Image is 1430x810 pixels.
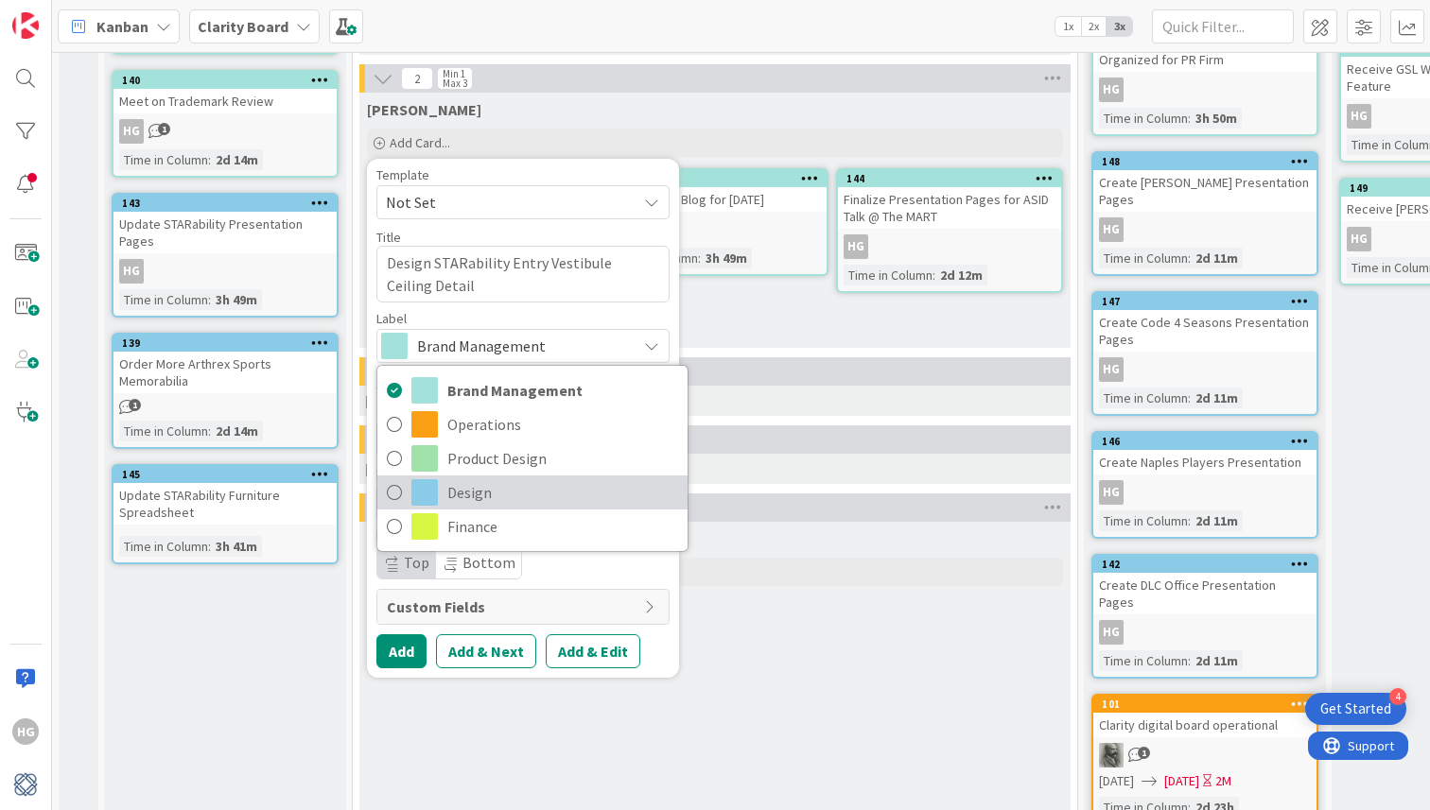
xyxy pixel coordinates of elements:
div: 139 [113,335,337,352]
span: Top [404,553,429,572]
a: 142Create DLC Office Presentation PagesHGTime in Column:2d 11m [1091,554,1318,679]
div: 147Create Code 4 Seasons Presentation Pages [1093,293,1317,352]
a: Product Design [377,441,688,475]
a: 143Update STARability Presentation PagesHGTime in Column:3h 49m [112,193,339,318]
span: : [1188,510,1191,531]
button: Add & Edit [546,634,640,668]
div: Update STARability Furniture Spreadsheet [113,483,337,525]
span: Custom Fields [387,595,635,618]
div: 3h 49m [211,289,262,310]
a: 139Order More Arthrex Sports MemorabiliaTime in Column:2d 14m [112,333,339,449]
div: 148 [1102,155,1317,168]
div: 144Finalize Presentation Pages for ASID Talk @ The MART [838,170,1061,229]
div: HG [1093,217,1317,242]
div: 142 [1102,558,1317,571]
div: Open Get Started checklist, remaining modules: 4 [1305,693,1406,725]
div: Create Naples Players Presentation [1093,450,1317,474]
span: : [698,248,701,268]
div: Create Code 4 Seasons Presentation Pages [1093,310,1317,352]
div: HG [1099,480,1124,505]
span: 3x [1107,17,1132,36]
span: Brand Management [447,376,678,405]
div: Order More Arthrex Sports Memorabilia [113,352,337,393]
div: 101Clarity digital board operational [1093,696,1317,737]
div: HG [838,234,1061,259]
div: 3h 50m [1191,108,1242,129]
a: 146Create Naples Players PresentationHGTime in Column:2d 11m [1091,431,1318,539]
a: Operations [377,407,688,441]
span: Label [376,312,407,325]
div: 101 [1102,698,1317,711]
div: 147 [1093,293,1317,310]
div: 148Create [PERSON_NAME] Presentation Pages [1093,153,1317,212]
div: 143 [113,195,337,212]
div: 2d 11m [1191,248,1243,268]
div: HG [119,119,144,144]
div: Min 1 [443,69,465,78]
div: HG [1093,620,1317,645]
span: Hannah [367,100,481,119]
div: HG [113,259,337,284]
span: : [1188,388,1191,408]
a: Design [377,475,688,509]
div: HG [1099,217,1124,242]
div: HG [1099,78,1124,102]
div: 142 [1093,556,1317,573]
img: PA [1099,743,1124,767]
div: HG [1347,227,1371,251]
input: Quick Filter... [1152,9,1294,43]
div: Finalize Presentation Pages for ASID Talk @ The MART [838,187,1061,229]
div: HG [119,259,144,284]
div: 2M [1215,771,1231,791]
b: Clarity Board [198,17,288,36]
a: 147Create Code 4 Seasons Presentation PagesHGTime in Column:2d 11m [1091,291,1318,416]
div: HG [1099,620,1124,645]
a: 140Meet on Trademark ReviewHGTime in Column:2d 14m [112,70,339,178]
span: : [933,265,935,285]
div: Time in Column [1099,510,1188,531]
div: 143Update STARability Presentation Pages [113,195,337,253]
div: HG [1093,480,1317,505]
div: Time in Column [1099,388,1188,408]
div: Time in Column [119,536,208,557]
span: Walter [365,391,480,410]
span: 2 [401,67,433,90]
div: 140 [113,72,337,89]
div: Time in Column [119,289,208,310]
span: : [208,421,211,441]
span: Add Card... [390,134,450,151]
span: 1 [158,123,170,135]
a: 144Finalize Presentation Pages for ASID Talk @ The MARTHGTime in Column:2d 12m [836,168,1063,293]
div: Clarity digital board operational [1093,713,1317,737]
div: Time in Column [1099,650,1188,671]
div: 4 [1389,688,1406,705]
div: 144 [846,172,1061,185]
div: Get Started [1320,699,1391,718]
div: HG [113,119,337,144]
span: : [208,289,211,310]
div: 145 [122,468,337,481]
div: 148 [1093,153,1317,170]
div: 101 [1093,696,1317,713]
a: 162Write + Post Blog for [DATE]HGTime in Column:3h 49m [602,168,828,276]
div: 2d 14m [211,149,263,170]
a: Brand Management [377,373,688,407]
span: 1 [129,399,141,411]
div: Time in Column [119,149,208,170]
div: 3h 49m [701,248,752,268]
div: Max 3 [443,78,467,88]
img: avatar [12,771,39,798]
div: 143 [122,197,337,210]
span: Brand Management [417,333,627,359]
div: 145Update STARability Furniture Spreadsheet [113,466,337,525]
span: : [1188,108,1191,129]
span: Product Design [447,444,678,473]
div: HG [844,234,868,259]
span: Design [447,478,678,507]
div: 140Meet on Trademark Review [113,72,337,113]
span: [DATE] [1099,771,1134,791]
img: Visit kanbanzone.com [12,12,39,39]
div: 2d 12m [935,265,987,285]
span: Finance [447,512,678,541]
div: HG [12,718,39,745]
